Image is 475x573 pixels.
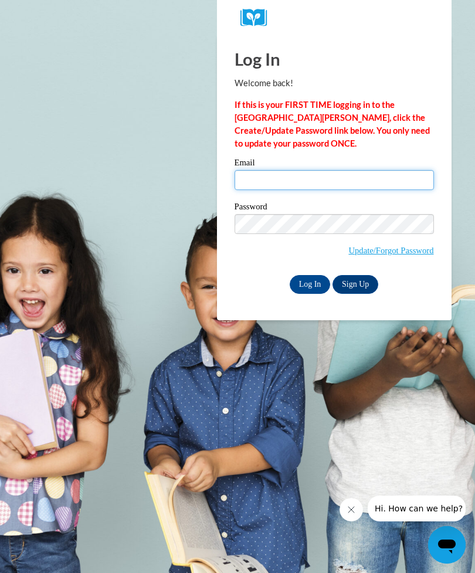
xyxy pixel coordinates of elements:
[340,498,363,521] iframe: Close message
[235,47,434,71] h1: Log In
[368,496,466,521] iframe: Message from company
[290,275,331,294] input: Log In
[240,9,428,27] a: COX Campus
[235,77,434,90] p: Welcome back!
[428,526,466,564] iframe: Button to launch messaging window
[235,158,434,170] label: Email
[348,246,433,255] a: Update/Forgot Password
[240,9,276,27] img: Logo brand
[235,100,430,148] strong: If this is your FIRST TIME logging in to the [GEOGRAPHIC_DATA][PERSON_NAME], click the Create/Upd...
[235,202,434,214] label: Password
[333,275,378,294] a: Sign Up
